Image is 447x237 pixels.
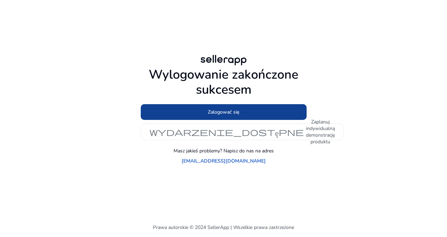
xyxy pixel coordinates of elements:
font: Prawa autorskie © 2024 SellerApp | Wszelkie prawa zastrzeżone [153,224,294,231]
a: [EMAIL_ADDRESS][DOMAIN_NAME] [182,157,266,165]
font: Wylogowanie zakończone sukcesem [149,66,298,98]
button: Zalogować się [141,104,307,120]
font: Zaplanuj indywidualną demonstrację produktu [306,118,335,145]
button: wydarzenie_dostępneZaplanuj indywidualną demonstrację produktu [141,123,344,140]
font: [EMAIL_ADDRESS][DOMAIN_NAME] [182,158,266,164]
font: Zalogować się [208,109,239,115]
font: Masz jakieś problemy? Napisz do nas na adres [174,148,274,154]
font: wydarzenie_dostępne [149,127,304,137]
